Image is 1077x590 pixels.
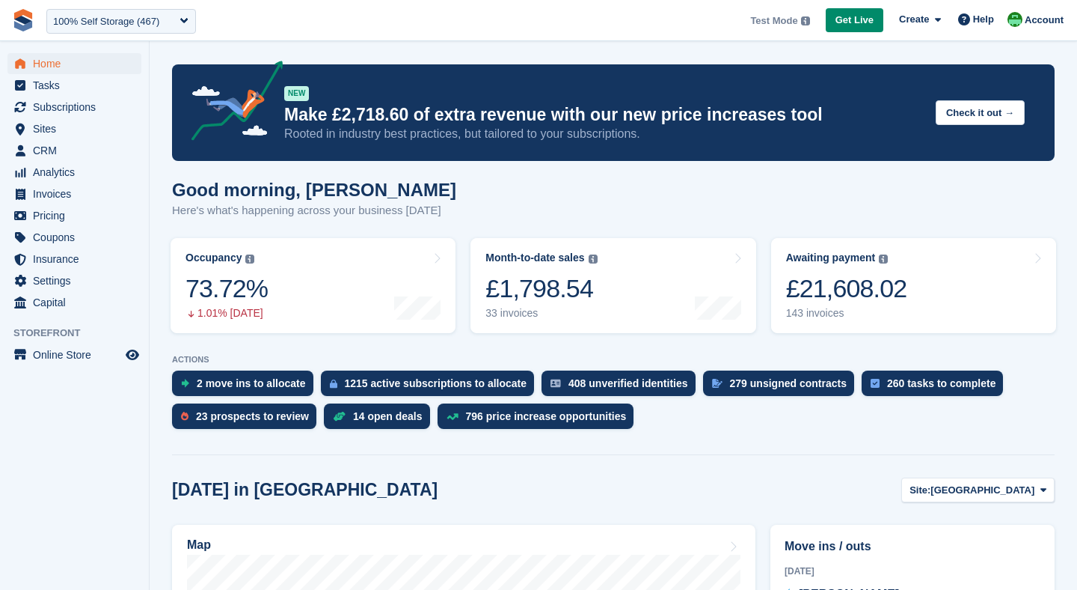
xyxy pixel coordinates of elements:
[33,249,123,270] span: Insurance
[333,411,346,422] img: deal-1b604bf984904fb50ccaf53a9ad4b4a5d6e5aea283cecdc64d6e3604feb123c2.svg
[172,202,456,219] p: Here's what's happening across your business [DATE]
[7,118,141,139] a: menu
[801,16,810,25] img: icon-info-grey-7440780725fd019a000dd9b08b2336e03edf1995a4989e88bcd33f0948082b44.svg
[330,379,337,389] img: active_subscription_to_allocate_icon-d502201f5373d7db506a760aba3b589e785aa758c864c3986d89f69b8ff3...
[485,307,597,320] div: 33 invoices
[447,413,458,420] img: price_increase_opportunities-93ffe204e8149a01c8c9dc8f82e8f89637d9d84a8eef4429ea346261dce0b2c0.svg
[785,538,1040,556] h2: Move ins / outs
[33,97,123,118] span: Subscriptions
[172,371,321,404] a: 2 move ins to allocate
[835,13,874,28] span: Get Live
[185,307,268,320] div: 1.01% [DATE]
[7,140,141,161] a: menu
[936,100,1025,125] button: Check it out →
[901,478,1055,502] button: Site: [GEOGRAPHIC_DATA]
[470,238,755,333] a: Month-to-date sales £1,798.54 33 invoices
[7,53,141,74] a: menu
[172,404,324,437] a: 23 prospects to review
[973,12,994,27] span: Help
[33,140,123,161] span: CRM
[1007,12,1022,27] img: Laura Carlisle
[181,412,188,421] img: prospect-51fa495bee0391a8d652442698ab0144808aea92771e9ea1ae160a38d050c398.svg
[871,379,880,388] img: task-75834270c22a3079a89374b754ae025e5fb1db73e45f91037f5363f120a921f8.svg
[353,410,423,422] div: 14 open deals
[466,410,627,422] div: 796 price increase opportunities
[185,273,268,304] div: 73.72%
[171,238,455,333] a: Occupancy 73.72% 1.01% [DATE]
[879,255,888,264] img: icon-info-grey-7440780725fd019a000dd9b08b2336e03edf1995a4989e88bcd33f0948082b44.svg
[909,483,930,498] span: Site:
[1025,13,1064,28] span: Account
[187,538,211,552] h2: Map
[7,292,141,313] a: menu
[172,480,438,500] h2: [DATE] in [GEOGRAPHIC_DATA]
[7,75,141,96] a: menu
[712,379,722,388] img: contract_signature_icon-13c848040528278c33f63329250d36e43548de30e8caae1d1a13099fd9432cc5.svg
[703,371,862,404] a: 279 unsigned contracts
[730,377,847,389] div: 279 unsigned contracts
[33,270,123,291] span: Settings
[750,13,797,28] span: Test Mode
[7,270,141,291] a: menu
[438,404,642,437] a: 796 price increase opportunities
[172,180,456,200] h1: Good morning, [PERSON_NAME]
[786,252,876,264] div: Awaiting payment
[786,307,907,320] div: 143 invoices
[899,12,929,27] span: Create
[345,377,527,389] div: 1215 active subscriptions to allocate
[785,565,1040,578] div: [DATE]
[7,205,141,226] a: menu
[862,371,1011,404] a: 260 tasks to complete
[826,8,883,33] a: Get Live
[887,377,996,389] div: 260 tasks to complete
[185,252,242,264] div: Occupancy
[7,227,141,248] a: menu
[550,379,561,388] img: verify_identity-adf6edd0f0f0b5bbfe63781bf79b02c33cf7c696d77639b501bdc392416b5a36.svg
[485,273,597,304] div: £1,798.54
[53,14,159,29] div: 100% Self Storage (467)
[786,273,907,304] div: £21,608.02
[771,238,1056,333] a: Awaiting payment £21,608.02 143 invoices
[7,162,141,183] a: menu
[284,104,924,126] p: Make £2,718.60 of extra revenue with our new price increases tool
[181,379,189,388] img: move_ins_to_allocate_icon-fdf77a2bb77ea45bf5b3d319d69a93e2d87916cf1d5bf7949dd705db3b84f3ca.svg
[7,183,141,204] a: menu
[589,255,598,264] img: icon-info-grey-7440780725fd019a000dd9b08b2336e03edf1995a4989e88bcd33f0948082b44.svg
[172,355,1055,365] p: ACTIONS
[324,404,438,437] a: 14 open deals
[123,346,141,364] a: Preview store
[33,162,123,183] span: Analytics
[7,344,141,365] a: menu
[33,292,123,313] span: Capital
[33,53,123,74] span: Home
[33,118,123,139] span: Sites
[33,75,123,96] span: Tasks
[33,227,123,248] span: Coupons
[197,377,306,389] div: 2 move ins to allocate
[930,483,1034,498] span: [GEOGRAPHIC_DATA]
[7,249,141,270] a: menu
[245,255,254,264] img: icon-info-grey-7440780725fd019a000dd9b08b2336e03edf1995a4989e88bcd33f0948082b44.svg
[12,9,34,31] img: stora-icon-8386f47178a22dfd0bd8f6a31ec36ba5ce8667c1dd55bd0f319d3a0aa187defe.svg
[568,377,688,389] div: 408 unverified identities
[321,371,542,404] a: 1215 active subscriptions to allocate
[13,326,149,341] span: Storefront
[541,371,703,404] a: 408 unverified identities
[284,86,309,101] div: NEW
[284,126,924,142] p: Rooted in industry best practices, but tailored to your subscriptions.
[7,97,141,118] a: menu
[196,410,309,422] div: 23 prospects to review
[33,205,123,226] span: Pricing
[179,61,283,146] img: price-adjustments-announcement-icon-8257ccfd72463d97f412b2fc003d46551f7dbcb40ab6d574587a9cd5c0d94...
[485,252,584,264] div: Month-to-date sales
[33,183,123,204] span: Invoices
[33,344,123,365] span: Online Store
